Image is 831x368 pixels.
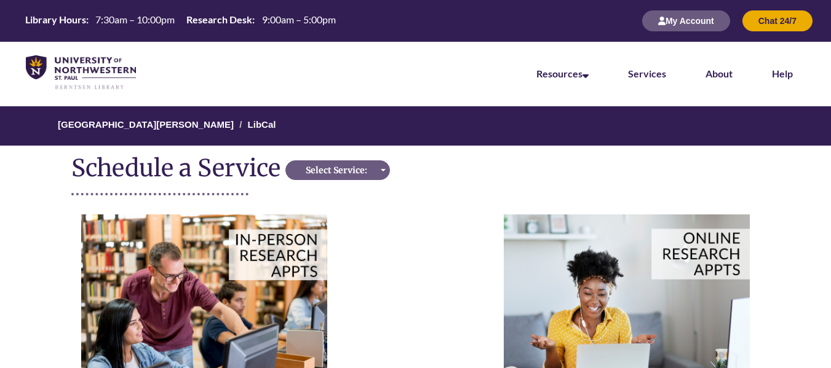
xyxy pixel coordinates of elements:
[642,15,730,26] a: My Account
[181,13,256,26] th: Research Desk:
[20,13,90,26] th: Library Hours:
[58,119,234,130] a: [GEOGRAPHIC_DATA][PERSON_NAME]
[289,164,383,176] div: Select Service:
[742,10,813,31] button: Chat 24/7
[285,160,390,180] button: Select Service:
[95,14,175,25] span: 7:30am – 10:00pm
[20,13,340,28] table: Hours Today
[628,68,666,79] a: Services
[71,155,285,181] div: Schedule a Service
[262,14,336,25] span: 9:00am – 5:00pm
[706,68,733,79] a: About
[642,10,730,31] button: My Account
[742,15,813,26] a: Chat 24/7
[536,68,589,79] a: Resources
[26,55,136,90] img: UNWSP Library Logo
[20,13,340,29] a: Hours Today
[248,119,276,130] a: LibCal
[71,106,759,146] nav: Breadcrumb
[772,68,793,79] a: Help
